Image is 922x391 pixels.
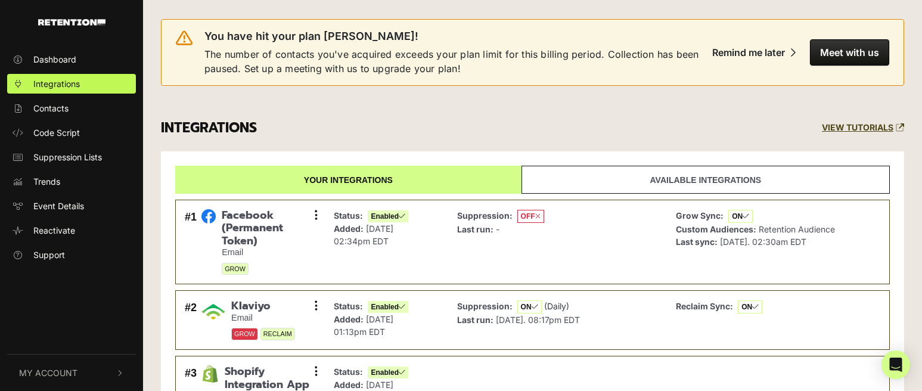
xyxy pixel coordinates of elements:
[19,367,77,379] span: My Account
[676,237,718,247] strong: Last sync:
[334,314,364,324] strong: Added:
[161,120,257,136] h3: INTEGRATIONS
[201,209,216,224] img: Facebook (Permanent Token)
[457,224,493,234] strong: Last run:
[33,224,75,237] span: Reactivate
[175,166,521,194] a: Your integrations
[33,200,84,212] span: Event Details
[222,209,316,248] span: Facebook (Permanent Token)
[728,210,753,223] span: ON
[334,224,393,246] span: [DATE] 02:34pm EDT
[231,300,295,313] span: Klaviyo
[33,53,76,66] span: Dashboard
[204,47,713,76] span: The number of contacts you've acquired exceeds your plan limit for this billing period. Collectio...
[7,123,136,142] a: Code Script
[185,209,197,275] div: #1
[334,301,363,311] strong: Status:
[703,39,805,66] button: Remind me later
[368,367,408,378] span: Enabled
[201,365,219,383] img: Shopify Integration App
[676,224,756,234] strong: Custom Audiences:
[457,301,513,311] strong: Suppression:
[368,301,408,313] span: Enabled
[260,328,295,340] span: RECLAIM
[7,245,136,265] a: Support
[738,300,762,314] span: ON
[457,210,513,221] strong: Suppression:
[33,77,80,90] span: Integrations
[496,315,580,325] span: [DATE]. 08:17pm EDT
[7,221,136,240] a: Reactivate
[7,355,136,391] button: My Account
[33,151,102,163] span: Suppression Lists
[7,74,136,94] a: Integrations
[810,39,889,66] button: Meet with us
[185,300,197,340] div: #2
[7,147,136,167] a: Suppression Lists
[517,300,542,314] span: ON
[225,365,316,391] span: Shopify Integration App
[712,46,785,58] div: Remind me later
[38,19,105,26] img: Retention.com
[759,224,835,234] span: Retention Audience
[676,210,724,221] strong: Grow Sync:
[7,49,136,69] a: Dashboard
[334,210,363,221] strong: Status:
[7,196,136,216] a: Event Details
[368,210,408,222] span: Enabled
[544,301,569,311] span: (Daily)
[7,172,136,191] a: Trends
[334,380,364,390] strong: Added:
[822,123,904,133] a: VIEW TUTORIALS
[881,350,910,379] div: Open Intercom Messenger
[231,313,295,323] small: Email
[496,224,499,234] span: -
[222,263,249,275] span: GROW
[334,367,363,377] strong: Status:
[33,249,65,261] span: Support
[457,315,493,325] strong: Last run:
[720,237,806,247] span: [DATE]. 02:30am EDT
[33,126,80,139] span: Code Script
[676,301,733,311] strong: Reclaim Sync:
[204,29,418,44] span: You have hit your plan [PERSON_NAME]!
[521,166,890,194] a: Available integrations
[231,328,258,340] span: GROW
[517,210,544,223] span: OFF
[222,247,316,257] small: Email
[201,300,225,324] img: Klaviyo
[33,102,69,114] span: Contacts
[33,175,60,188] span: Trends
[334,224,364,234] strong: Added:
[7,98,136,118] a: Contacts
